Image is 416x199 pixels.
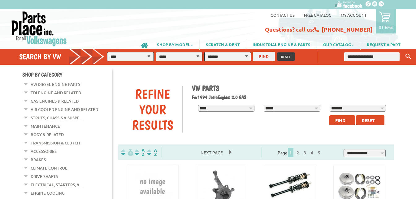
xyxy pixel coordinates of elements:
h4: Shop By Category [22,71,112,78]
img: Sort by Headline [133,149,146,156]
a: SHOP BY MODEL [151,39,199,50]
span: Find [335,117,345,123]
h2: 1994 Jetta [192,94,389,100]
a: INDUSTRIAL ENGINE & PARTS [246,39,317,50]
img: Sort by Sales Rank [146,149,158,156]
a: Accessories [31,147,57,155]
a: TDI Engine and Related [31,89,81,97]
img: Parts Place Inc! [11,11,67,46]
a: Engine Cooling [31,189,65,197]
span: For [192,94,197,100]
span: Engine: 2.0 GAS [218,94,246,100]
a: My Account [341,12,366,18]
a: Climate Control [31,164,67,172]
a: 0 items [376,9,396,33]
a: Transmission & Clutch [31,139,80,147]
span: Reset [362,117,375,123]
img: filterpricelow.svg [121,149,133,156]
a: Next Page [194,150,229,155]
button: Keyword Search [404,51,413,62]
button: RESET [277,52,295,61]
button: Find [329,115,355,125]
a: Contact us [271,12,295,18]
a: Free Catalog [304,12,331,18]
a: Body & Related [31,130,64,139]
div: Page [262,147,339,157]
span: RESET [281,54,291,59]
a: OUR CATALOG [317,39,360,50]
a: VW Diesel Engine Parts [31,80,80,88]
a: 4 [309,150,315,155]
p: 0 items [379,24,393,30]
a: 2 [295,150,301,155]
span: Next Page [194,148,229,157]
a: 3 [302,150,308,155]
a: Gas Engines & Related [31,97,79,105]
button: FIND [253,52,275,61]
a: Struts, Chassis & Suspe... [31,114,82,122]
a: SCRATCH & DENT [200,39,246,50]
span: 1 [288,148,293,157]
a: Maintenance [31,122,60,130]
a: Electrical, Starters, &... [31,181,82,189]
a: REQUEST A PART [361,39,407,50]
a: Brakes [31,156,46,164]
a: 5 [316,150,322,155]
a: Drive Shafts [31,172,58,180]
h4: Search by VW [19,52,108,61]
a: Air Cooled Engine and Related [31,105,98,113]
h1: VW Parts [192,84,389,93]
button: Reset [356,115,384,125]
div: Refine Your Results [123,86,182,133]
